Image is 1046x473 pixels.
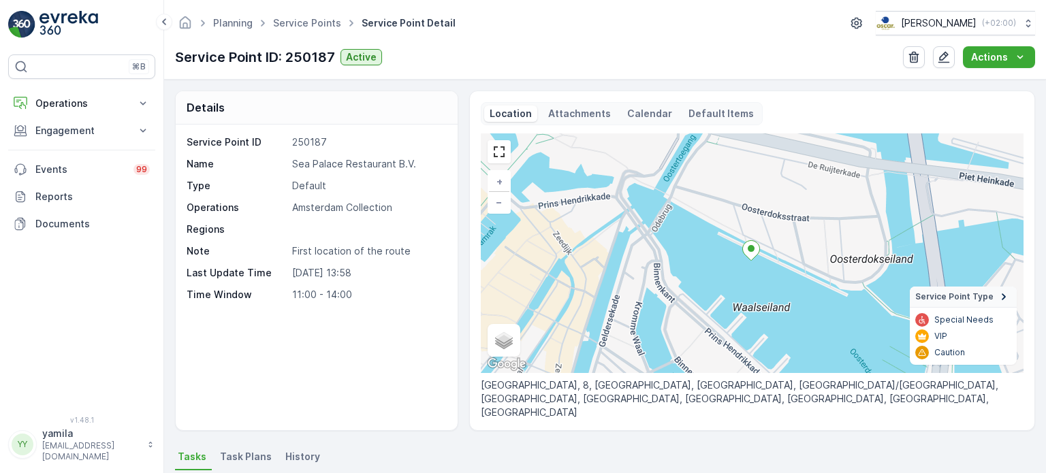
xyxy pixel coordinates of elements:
p: Note [187,244,287,258]
img: logo_light-DOdMpM7g.png [39,11,98,38]
span: Service Point Detail [359,16,458,30]
p: Calendar [627,107,672,120]
span: Task Plans [220,450,272,463]
a: Homepage [178,20,193,32]
p: Name [187,157,287,171]
a: Documents [8,210,155,238]
button: YYyamila[EMAIL_ADDRESS][DOMAIN_NAME] [8,427,155,462]
p: [DATE] 13:58 [292,266,443,280]
button: Active [340,49,382,65]
p: Service Point ID [187,135,287,149]
a: Open this area in Google Maps (opens a new window) [484,355,529,373]
p: Time Window [187,288,287,301]
p: 99 [136,164,147,175]
p: [EMAIL_ADDRESS][DOMAIN_NAME] [42,440,140,462]
a: Reports [8,183,155,210]
p: Reports [35,190,150,203]
p: Regions [187,223,287,236]
a: Zoom In [489,172,509,192]
a: Service Points [273,17,341,29]
p: Sea Palace Restaurant B.V. [292,157,443,171]
p: 250187 [292,135,443,149]
p: [GEOGRAPHIC_DATA], 8, [GEOGRAPHIC_DATA], [GEOGRAPHIC_DATA], [GEOGRAPHIC_DATA]/[GEOGRAPHIC_DATA], ... [481,378,1024,419]
p: Active [346,50,377,64]
p: Actions [971,50,1008,64]
p: First location of the route [292,244,443,258]
a: Events99 [8,156,155,183]
p: Engagement [35,124,128,137]
button: Actions [963,46,1035,68]
p: Events [35,163,125,176]
img: basis-logo_rgb2x.png [876,16,896,31]
p: Attachments [548,107,611,120]
p: Type [187,179,287,193]
div: YY [12,434,33,455]
img: Google [484,355,529,373]
button: Operations [8,90,155,117]
span: − [496,196,503,208]
img: logo [8,11,35,38]
p: ⌘B [132,61,146,72]
span: History [285,450,320,463]
p: Default [292,179,443,193]
p: 11:00 - 14:00 [292,288,443,301]
p: Operations [35,97,128,110]
p: Caution [934,347,965,358]
p: Amsterdam Collection [292,201,443,214]
button: Engagement [8,117,155,144]
p: Details [187,99,225,116]
span: Service Point Type [915,291,994,302]
p: [PERSON_NAME] [901,16,977,30]
summary: Service Point Type [910,287,1017,308]
p: Location [490,107,532,120]
span: v 1.48.1 [8,416,155,424]
p: Service Point ID: 250187 [175,47,335,67]
p: Default Items [688,107,754,120]
a: View Fullscreen [489,142,509,162]
span: Tasks [178,450,206,463]
button: [PERSON_NAME](+02:00) [876,11,1035,35]
p: yamila [42,427,140,440]
a: Zoom Out [489,192,509,212]
a: Layers [489,325,519,355]
p: VIP [934,331,947,342]
span: + [496,176,503,187]
p: Operations [187,201,287,214]
p: Documents [35,217,150,231]
p: ( +02:00 ) [982,18,1016,29]
p: Last Update Time [187,266,287,280]
a: Planning [213,17,253,29]
p: Special Needs [934,314,994,325]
